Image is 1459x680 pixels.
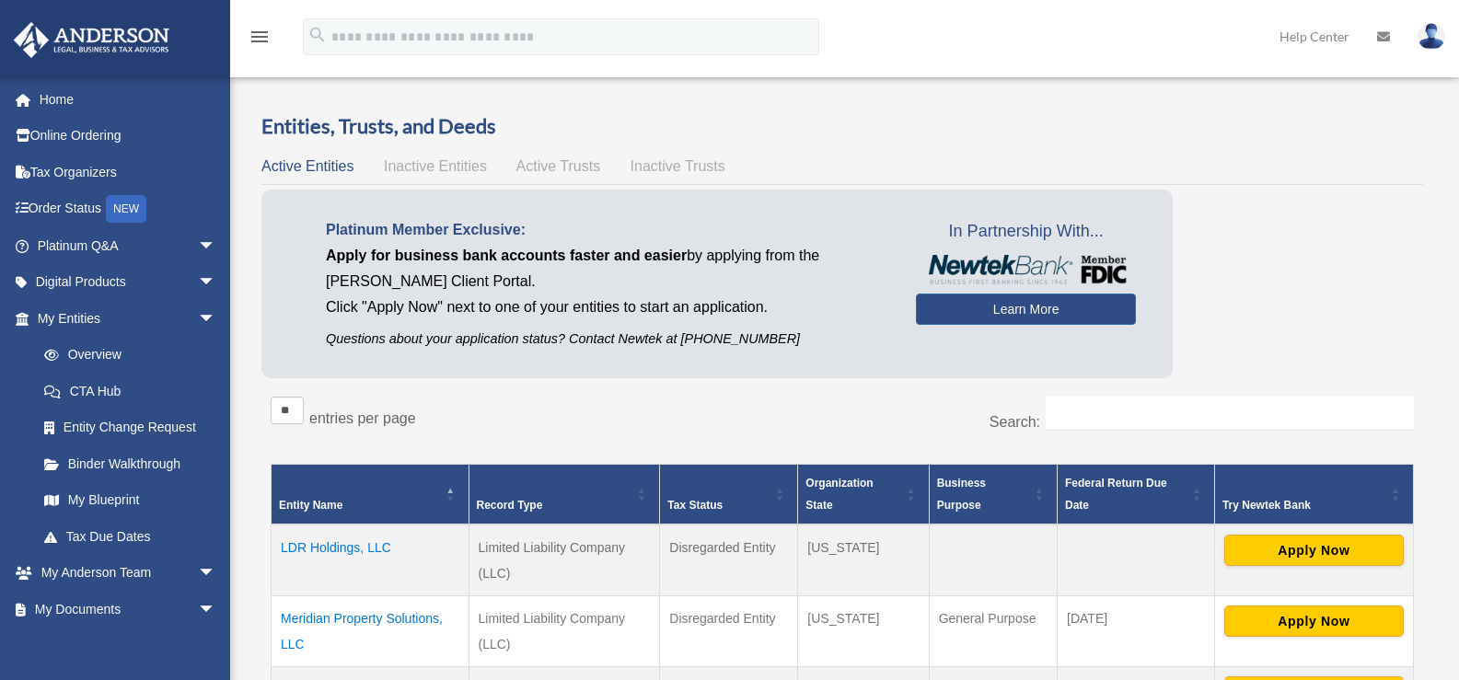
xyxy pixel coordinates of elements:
a: Home [13,81,244,118]
span: Entity Name [279,499,342,512]
th: Federal Return Due Date: Activate to sort [1058,465,1215,525]
th: Try Newtek Bank : Activate to sort [1214,465,1413,525]
td: Limited Liability Company (LLC) [469,524,660,596]
th: Organization State: Activate to sort [798,465,929,525]
td: [DATE] [1058,596,1215,667]
label: entries per page [309,410,416,426]
span: In Partnership With... [916,217,1136,247]
th: Tax Status: Activate to sort [660,465,798,525]
span: Inactive Entities [384,158,487,174]
img: NewtekBankLogoSM.png [925,255,1127,284]
p: Platinum Member Exclusive: [326,217,888,243]
span: Tax Status [667,499,723,512]
button: Apply Now [1224,535,1404,566]
div: NEW [106,195,146,223]
td: [US_STATE] [798,596,929,667]
i: menu [249,26,271,48]
a: Platinum Q&Aarrow_drop_down [13,227,244,264]
a: Binder Walkthrough [26,445,235,482]
span: Organization State [805,477,873,512]
span: Federal Return Due Date [1065,477,1167,512]
span: arrow_drop_down [198,227,235,265]
a: My Entitiesarrow_drop_down [13,300,235,337]
td: General Purpose [929,596,1057,667]
a: Overview [26,337,226,374]
span: arrow_drop_down [198,300,235,338]
div: Try Newtek Bank [1222,494,1385,516]
img: Anderson Advisors Platinum Portal [8,22,175,58]
td: [US_STATE] [798,524,929,596]
a: Tax Due Dates [26,518,235,555]
a: Learn More [916,294,1136,325]
a: Order StatusNEW [13,190,244,228]
p: Questions about your application status? Contact Newtek at [PHONE_NUMBER] [326,328,888,351]
a: Online Ordering [13,118,244,155]
p: Click "Apply Now" next to one of your entities to start an application. [326,294,888,320]
a: CTA Hub [26,373,235,409]
th: Entity Name: Activate to invert sorting [272,465,469,525]
a: Digital Productsarrow_drop_down [13,264,244,301]
span: Business Purpose [937,477,986,512]
i: search [307,25,328,45]
label: Search: [990,414,1040,430]
button: Apply Now [1224,605,1404,637]
a: My Blueprint [26,482,235,519]
a: My Anderson Teamarrow_drop_down [13,555,244,592]
h3: Entities, Trusts, and Deeds [261,112,1423,141]
img: User Pic [1418,23,1445,50]
a: Tax Organizers [13,154,244,190]
span: Apply for business bank accounts faster and easier [326,248,687,263]
a: menu [249,32,271,48]
a: My Documentsarrow_drop_down [13,591,244,628]
span: arrow_drop_down [198,264,235,302]
th: Business Purpose: Activate to sort [929,465,1057,525]
td: Disregarded Entity [660,596,798,667]
span: Inactive Trusts [631,158,725,174]
a: Entity Change Request [26,409,235,446]
p: by applying from the [PERSON_NAME] Client Portal. [326,243,888,294]
span: Active Trusts [516,158,601,174]
th: Record Type: Activate to sort [469,465,660,525]
td: Limited Liability Company (LLC) [469,596,660,667]
td: Disregarded Entity [660,524,798,596]
td: Meridian Property Solutions, LLC [272,596,469,667]
span: arrow_drop_down [198,591,235,628]
span: arrow_drop_down [198,555,235,593]
td: LDR Holdings, LLC [272,524,469,596]
span: Record Type [477,499,543,512]
span: Active Entities [261,158,353,174]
